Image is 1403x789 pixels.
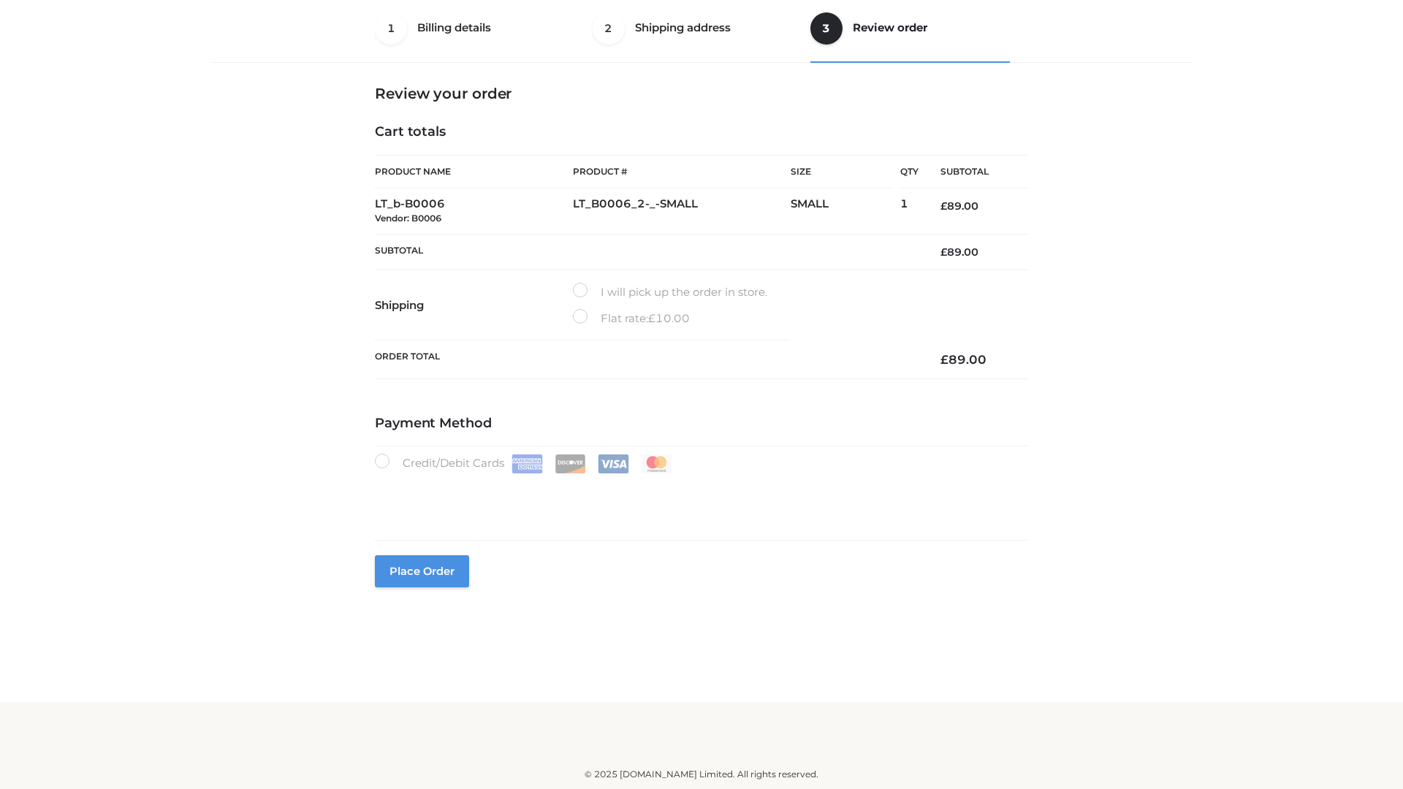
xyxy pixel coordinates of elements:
[791,156,893,188] th: Size
[641,454,672,473] img: Mastercard
[375,155,573,188] th: Product Name
[919,156,1028,188] th: Subtotal
[217,767,1186,782] div: © 2025 [DOMAIN_NAME] Limited. All rights reserved.
[512,454,543,473] img: Amex
[573,283,767,302] label: I will pick up the order in store.
[573,188,791,235] td: LT_B0006_2-_-SMALL
[940,352,948,367] span: £
[375,234,919,270] th: Subtotal
[940,199,978,213] bdi: 89.00
[375,416,1028,432] h4: Payment Method
[372,470,1025,524] iframe: Secure payment input frame
[648,311,655,325] span: £
[375,270,573,340] th: Shipping
[375,454,674,473] label: Credit/Debit Cards
[598,454,629,473] img: Visa
[375,124,1028,140] h4: Cart totals
[573,155,791,188] th: Product #
[573,309,690,328] label: Flat rate:
[375,188,573,235] td: LT_b-B0006
[900,188,919,235] td: 1
[375,340,919,379] th: Order Total
[940,245,947,259] span: £
[648,311,690,325] bdi: 10.00
[940,245,978,259] bdi: 89.00
[900,155,919,188] th: Qty
[555,454,586,473] img: Discover
[375,555,469,587] button: Place order
[791,188,900,235] td: SMALL
[375,85,1028,102] h3: Review your order
[940,199,947,213] span: £
[940,352,986,367] bdi: 89.00
[375,213,441,224] small: Vendor: B0006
